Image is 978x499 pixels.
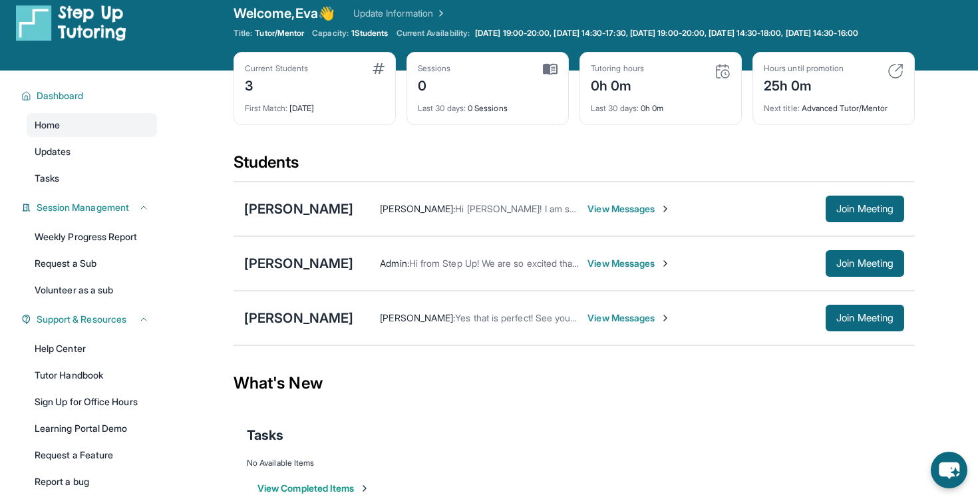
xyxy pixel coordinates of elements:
[27,416,157,440] a: Learning Portal Demo
[27,278,157,302] a: Volunteer as a sub
[836,259,894,267] span: Join Meeting
[888,63,903,79] img: card
[37,89,84,102] span: Dashboard
[591,95,731,114] div: 0h 0m
[836,314,894,322] span: Join Meeting
[16,4,126,41] img: logo
[27,140,157,164] a: Updates
[587,202,671,216] span: View Messages
[244,309,353,327] div: [PERSON_NAME]
[715,63,731,79] img: card
[27,470,157,494] a: Report a bug
[380,257,408,269] span: Admin :
[31,313,149,326] button: Support & Resources
[418,63,451,74] div: Sessions
[35,145,71,158] span: Updates
[27,443,157,467] a: Request a Feature
[247,458,901,468] div: No Available Items
[37,201,129,214] span: Session Management
[587,311,671,325] span: View Messages
[380,312,455,323] span: [PERSON_NAME] :
[543,63,558,75] img: card
[409,257,977,269] span: Hi from Step Up! We are so excited that you are matched with one another. We hope that you have a...
[37,313,126,326] span: Support & Resources
[27,337,157,361] a: Help Center
[660,313,671,323] img: Chevron-Right
[27,363,157,387] a: Tutor Handbook
[35,118,60,132] span: Home
[587,257,671,270] span: View Messages
[31,89,149,102] button: Dashboard
[764,63,844,74] div: Hours until promotion
[591,103,639,113] span: Last 30 days :
[27,113,157,137] a: Home
[353,7,446,20] a: Update Information
[475,28,858,39] span: [DATE] 19:00-20:00, [DATE] 14:30-17:30, [DATE] 19:00-20:00, [DATE] 14:30-18:00, [DATE] 14:30-16:00
[27,390,157,414] a: Sign Up for Office Hours
[31,201,149,214] button: Session Management
[660,204,671,214] img: Chevron-Right
[764,95,903,114] div: Advanced Tutor/Mentor
[472,28,861,39] a: [DATE] 19:00-20:00, [DATE] 14:30-17:30, [DATE] 19:00-20:00, [DATE] 14:30-18:00, [DATE] 14:30-16:00
[418,95,558,114] div: 0 Sessions
[245,74,308,95] div: 3
[397,28,470,39] span: Current Availability:
[380,203,455,214] span: [PERSON_NAME] :
[312,28,349,39] span: Capacity:
[373,63,385,74] img: card
[591,74,644,95] div: 0h 0m
[244,254,353,273] div: [PERSON_NAME]
[351,28,389,39] span: 1 Students
[234,4,335,23] span: Welcome, Eva 👋
[764,74,844,95] div: 25h 0m
[27,166,157,190] a: Tasks
[826,250,904,277] button: Join Meeting
[245,103,287,113] span: First Match :
[931,452,967,488] button: chat-button
[660,258,671,269] img: Chevron-Right
[257,482,370,495] button: View Completed Items
[826,305,904,331] button: Join Meeting
[234,354,915,413] div: What's New
[418,103,466,113] span: Last 30 days :
[245,63,308,74] div: Current Students
[455,312,626,323] span: Yes that is perfect! See you this evening!
[245,95,385,114] div: [DATE]
[764,103,800,113] span: Next title :
[433,7,446,20] img: Chevron Right
[27,251,157,275] a: Request a Sub
[836,205,894,213] span: Join Meeting
[826,196,904,222] button: Join Meeting
[418,74,451,95] div: 0
[255,28,304,39] span: Tutor/Mentor
[35,172,59,185] span: Tasks
[247,426,283,444] span: Tasks
[234,152,915,181] div: Students
[244,200,353,218] div: [PERSON_NAME]
[234,28,252,39] span: Title:
[27,225,157,249] a: Weekly Progress Report
[591,63,644,74] div: Tutoring hours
